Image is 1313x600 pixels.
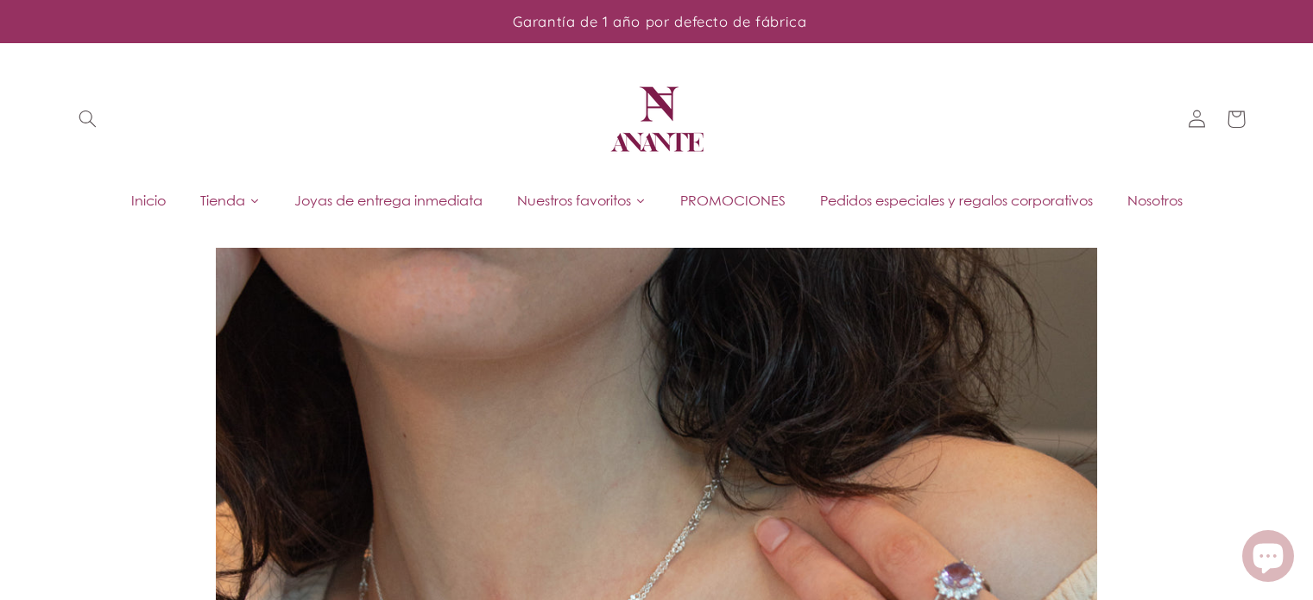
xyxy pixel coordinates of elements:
a: Pedidos especiales y regalos corporativos [803,187,1110,213]
span: Tienda [200,191,245,210]
summary: Búsqueda [67,99,107,139]
inbox-online-store-chat: Chat de la tienda online Shopify [1237,530,1299,586]
a: Nosotros [1110,187,1200,213]
a: Nuestros favoritos [500,187,663,213]
a: Joyas de entrega inmediata [277,187,500,213]
img: Anante Joyería | Diseño mexicano [605,67,709,171]
span: Nuestros favoritos [517,191,631,210]
a: Anante Joyería | Diseño mexicano [598,60,716,178]
a: PROMOCIONES [663,187,803,213]
span: Pedidos especiales y regalos corporativos [820,191,1093,210]
a: Tienda [183,187,277,213]
span: Nosotros [1127,191,1183,210]
span: Inicio [131,191,166,210]
span: Garantía de 1 año por defecto de fábrica [513,12,806,30]
a: Inicio [114,187,183,213]
span: Joyas de entrega inmediata [294,191,483,210]
span: PROMOCIONES [680,191,786,210]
